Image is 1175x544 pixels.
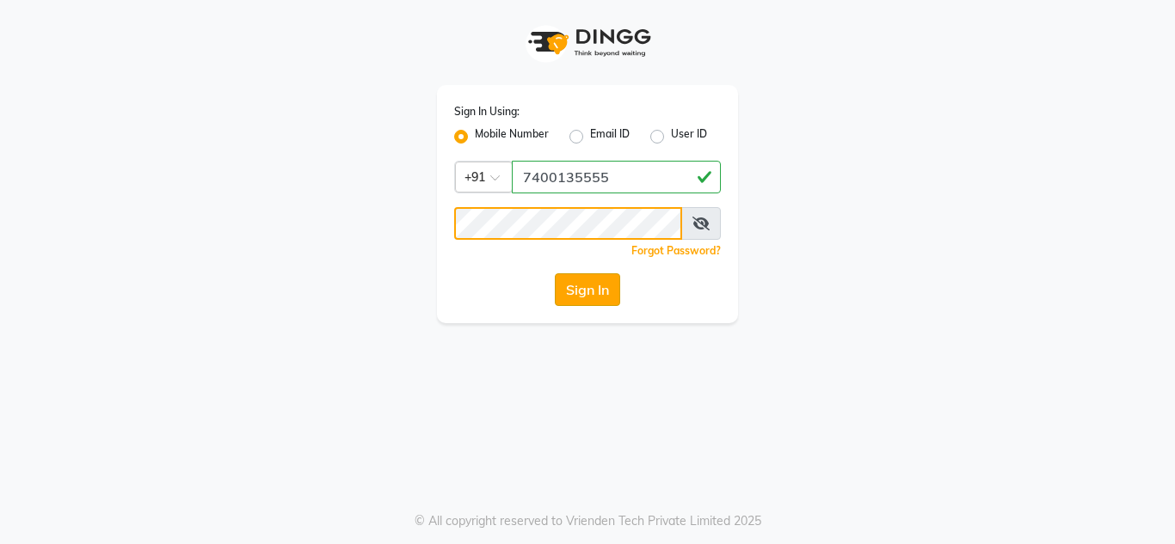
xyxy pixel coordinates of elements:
label: User ID [671,126,707,147]
label: Sign In Using: [454,104,520,119]
label: Email ID [590,126,630,147]
img: logo1.svg [519,17,656,68]
button: Sign In [555,273,620,306]
input: Username [512,161,721,193]
a: Forgot Password? [631,244,721,257]
label: Mobile Number [475,126,549,147]
input: Username [454,207,682,240]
